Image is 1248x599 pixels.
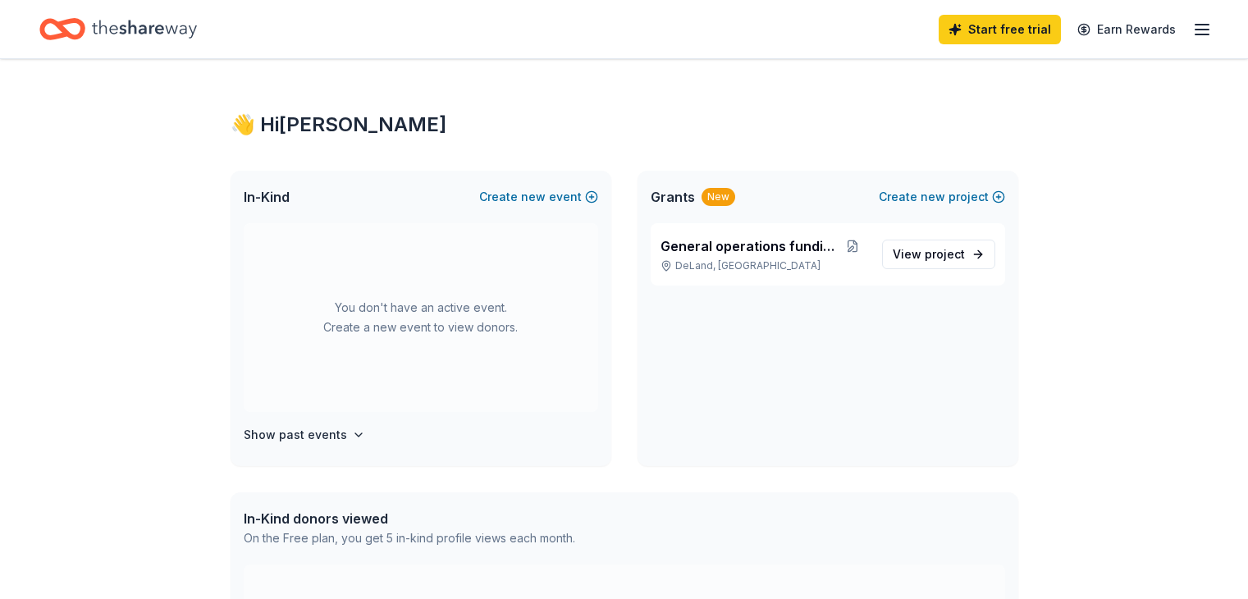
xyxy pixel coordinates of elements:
[882,240,995,269] a: View project
[921,187,945,207] span: new
[521,187,546,207] span: new
[479,187,598,207] button: Createnewevent
[39,10,197,48] a: Home
[231,112,1018,138] div: 👋 Hi [PERSON_NAME]
[661,236,837,256] span: General operations funding
[925,247,965,261] span: project
[244,528,575,548] div: On the Free plan, you get 5 in-kind profile views each month.
[244,187,290,207] span: In-Kind
[244,509,575,528] div: In-Kind donors viewed
[244,425,347,445] h4: Show past events
[244,425,365,445] button: Show past events
[1067,15,1186,44] a: Earn Rewards
[893,245,965,264] span: View
[651,187,695,207] span: Grants
[244,223,598,412] div: You don't have an active event. Create a new event to view donors.
[661,259,869,272] p: DeLand, [GEOGRAPHIC_DATA]
[879,187,1005,207] button: Createnewproject
[939,15,1061,44] a: Start free trial
[702,188,735,206] div: New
